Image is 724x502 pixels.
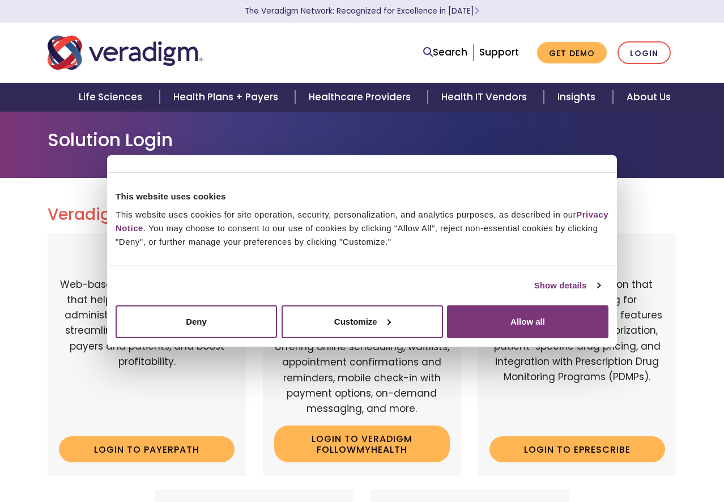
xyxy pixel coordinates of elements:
a: Login [617,41,671,65]
a: Show details [534,279,600,292]
a: Login to Veradigm FollowMyHealth [274,426,450,462]
button: Customize [282,305,443,338]
p: Web-based, user-friendly solutions that help providers and practice administrators enhance revenu... [59,277,235,427]
a: Insights [544,83,612,112]
p: Veradigm FollowMyHealth's Mobile Patient Experience enhances patient access via mobile devices, o... [274,293,450,417]
h2: Veradigm Solutions [48,205,676,224]
p: A comprehensive solution that simplifies prescribing for healthcare providers with features like ... [489,277,665,427]
a: Healthcare Providers [295,83,428,112]
button: Deny [116,305,277,338]
a: The Veradigm Network: Recognized for Excellence in [DATE]Learn More [245,6,479,16]
h3: Payerpath [59,247,235,263]
a: Health IT Vendors [428,83,544,112]
a: Life Sciences [65,83,159,112]
a: About Us [613,83,684,112]
div: This website uses cookies [116,190,608,203]
img: Veradigm logo [48,34,203,71]
a: Login to Payerpath [59,436,235,462]
button: Allow all [447,305,608,338]
a: Health Plans + Payers [160,83,295,112]
a: Login to ePrescribe [489,436,665,462]
a: Support [479,45,519,59]
a: Privacy Notice [116,209,608,232]
div: This website uses cookies for site operation, security, personalization, and analytics purposes, ... [116,207,608,248]
h1: Solution Login [48,129,676,151]
span: Learn More [474,6,479,16]
a: Get Demo [537,42,607,64]
a: Search [423,45,467,60]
